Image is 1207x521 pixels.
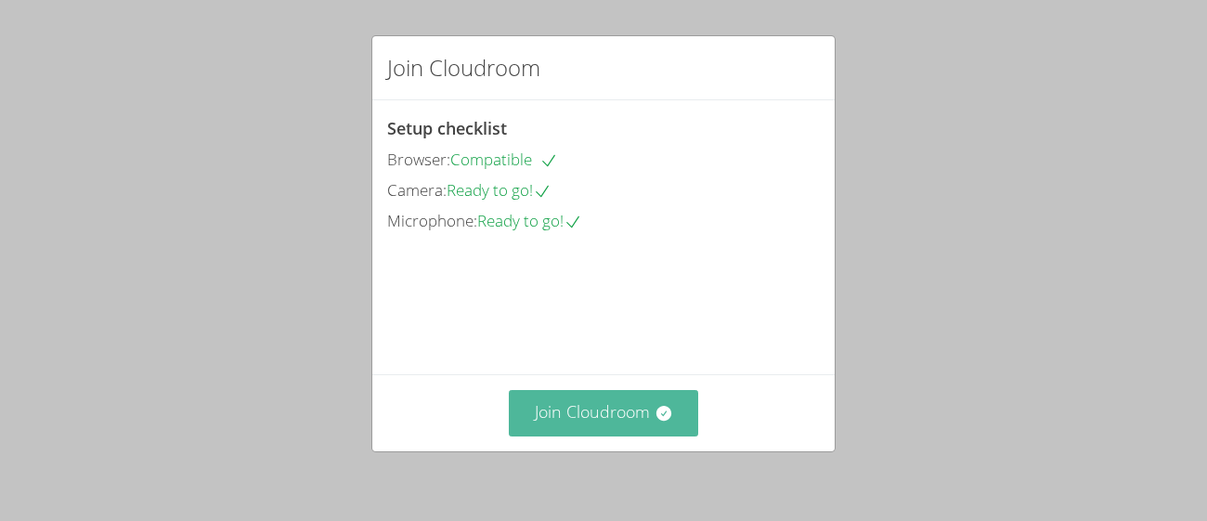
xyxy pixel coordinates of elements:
span: Ready to go! [477,210,582,231]
span: Ready to go! [447,179,552,201]
span: Camera: [387,179,447,201]
span: Browser: [387,149,450,170]
span: Compatible [450,149,558,170]
h2: Join Cloudroom [387,51,540,85]
span: Microphone: [387,210,477,231]
span: Setup checklist [387,117,507,139]
button: Join Cloudroom [509,390,699,436]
